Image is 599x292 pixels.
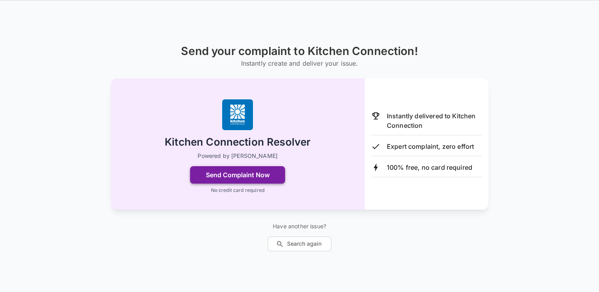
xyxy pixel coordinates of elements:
p: 100% free, no card required [387,163,472,172]
p: Have another issue? [268,222,331,230]
p: Expert complaint, zero effort [387,142,474,151]
button: Send Complaint Now [190,166,285,184]
p: Powered by [PERSON_NAME] [198,152,278,160]
h6: Instantly create and deliver your issue. [181,58,418,69]
img: Kitchen Connection [222,99,253,131]
p: Instantly delivered to Kitchen Connection [387,111,482,130]
p: No credit card required [211,187,264,194]
button: Search again [268,237,331,251]
h2: Kitchen Connection Resolver [165,135,310,149]
h1: Send your complaint to Kitchen Connection! [181,45,418,58]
